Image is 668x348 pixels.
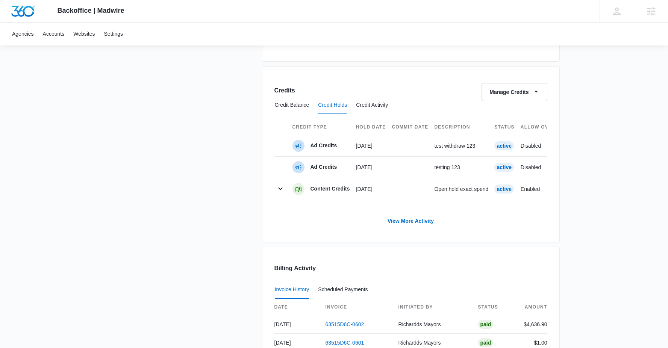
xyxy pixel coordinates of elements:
button: Credit Holds [318,96,347,114]
span: Status [494,124,514,130]
h3: Billing Activity [274,264,547,273]
button: Toggle Row Expanded [274,183,286,195]
div: Active [494,141,514,150]
a: Settings [100,23,128,45]
p: test withdraw 123 [434,142,488,150]
a: 63515D6C-0601 [326,340,364,346]
th: status [472,299,517,315]
div: Paid [478,338,494,347]
p: [DATE] [356,185,386,193]
button: Credit Activity [356,96,388,114]
th: date [274,299,320,315]
button: Credit Balance [275,96,309,114]
p: Open hold exact spend [434,185,488,193]
a: Agencies [8,23,38,45]
a: 63515D6C-0602 [326,321,364,327]
div: Paid [478,320,494,329]
p: [DATE] [356,142,386,150]
p: Enabled [521,185,567,193]
span: Commit Date [392,124,428,130]
button: Invoice History [275,281,309,299]
div: Active [494,163,514,172]
div: Scheduled Payments [318,287,371,292]
p: Ad Credits [311,142,337,150]
td: Richardds Mayors [392,315,472,334]
div: Active [494,185,514,194]
h3: Credits [274,86,295,95]
th: Initiated By [392,299,472,315]
a: Accounts [38,23,69,45]
span: Backoffice | Madwire [58,7,124,15]
span: Credit Type [292,124,350,130]
p: [DATE] [356,163,386,171]
p: Disabled [521,163,567,171]
td: $4,636.90 [517,315,547,334]
p: Ad Credits [311,163,337,171]
span: Hold Date [356,124,386,130]
span: Description [434,124,488,130]
td: [DATE] [274,315,320,334]
p: testing 123 [434,163,488,171]
th: invoice [320,299,392,315]
button: Manage Credits [482,83,547,101]
a: View More Activity [380,212,441,230]
th: amount [517,299,547,315]
span: Allow Overage [521,124,567,130]
p: Content Credits [311,185,350,193]
a: Websites [69,23,99,45]
p: Disabled [521,142,567,150]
